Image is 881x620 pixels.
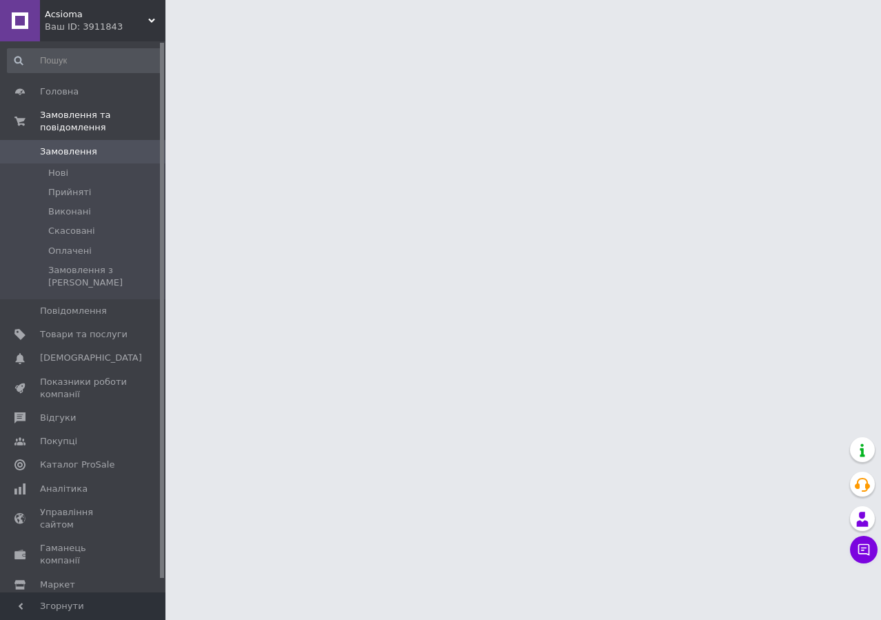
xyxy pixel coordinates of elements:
[48,167,68,179] span: Нові
[40,146,97,158] span: Замовлення
[45,8,148,21] span: Acsioma
[850,536,878,563] button: Чат з покупцем
[7,48,163,73] input: Пошук
[40,506,128,531] span: Управління сайтом
[40,579,75,591] span: Маркет
[40,435,77,448] span: Покупці
[40,483,88,495] span: Аналітика
[40,376,128,401] span: Показники роботи компанії
[40,352,142,364] span: [DEMOGRAPHIC_DATA]
[48,225,95,237] span: Скасовані
[40,328,128,341] span: Товари та послуги
[40,542,128,567] span: Гаманець компанії
[45,21,165,33] div: Ваш ID: 3911843
[48,186,91,199] span: Прийняті
[48,245,92,257] span: Оплачені
[40,86,79,98] span: Головна
[40,305,107,317] span: Повідомлення
[40,412,76,424] span: Відгуки
[48,264,161,289] span: Замовлення з [PERSON_NAME]
[40,459,114,471] span: Каталог ProSale
[40,109,165,134] span: Замовлення та повідомлення
[48,206,91,218] span: Виконані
